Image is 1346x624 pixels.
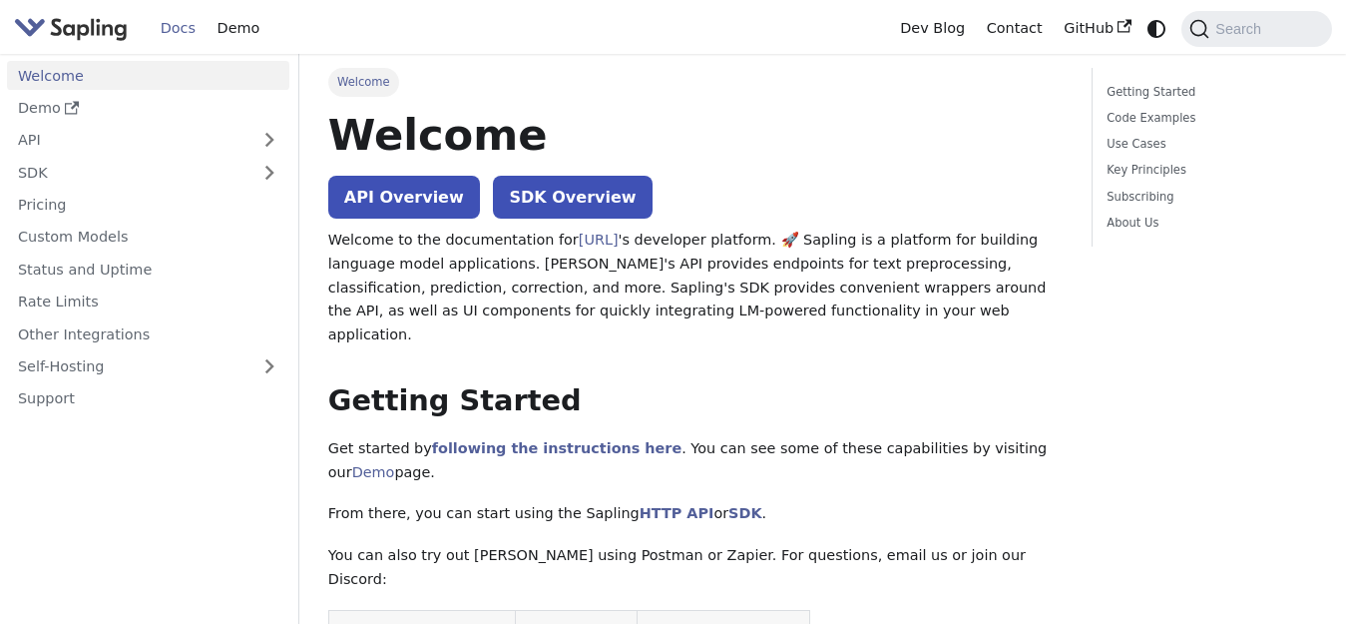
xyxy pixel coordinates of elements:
button: Search (Command+K) [1181,11,1331,47]
a: SDK [7,158,249,187]
span: Welcome [328,68,399,96]
a: API [7,126,249,155]
button: Expand sidebar category 'SDK' [249,158,289,187]
p: You can also try out [PERSON_NAME] using Postman or Zapier. For questions, email us or join our D... [328,544,1063,592]
h1: Welcome [328,108,1063,162]
img: Sapling.ai [14,14,128,43]
a: Sapling.aiSapling.ai [14,14,135,43]
a: [URL] [579,232,619,248]
a: Custom Models [7,223,289,252]
a: Rate Limits [7,288,289,316]
p: Welcome to the documentation for 's developer platform. 🚀 Sapling is a platform for building lang... [328,229,1063,347]
a: Status and Uptime [7,255,289,284]
nav: Breadcrumbs [328,68,1063,96]
a: Other Integrations [7,319,289,348]
a: Demo [352,464,395,480]
a: Support [7,384,289,413]
a: Getting Started [1107,83,1310,102]
p: From there, you can start using the Sapling or . [328,502,1063,526]
a: Self-Hosting [7,352,289,381]
a: Key Principles [1107,161,1310,180]
p: Get started by . You can see some of these capabilities by visiting our page. [328,437,1063,485]
a: About Us [1107,214,1310,233]
a: Demo [7,94,289,123]
a: Use Cases [1107,135,1310,154]
a: Code Examples [1107,109,1310,128]
a: SDK Overview [493,176,652,219]
a: SDK [728,505,761,521]
a: following the instructions here [432,440,681,456]
a: HTTP API [640,505,714,521]
a: API Overview [328,176,480,219]
button: Switch between dark and light mode (currently system mode) [1142,14,1171,43]
a: Subscribing [1107,188,1310,207]
span: Search [1209,21,1273,37]
a: Pricing [7,191,289,220]
button: Expand sidebar category 'API' [249,126,289,155]
a: Dev Blog [889,13,975,44]
h2: Getting Started [328,383,1063,419]
a: Docs [150,13,207,44]
a: Contact [976,13,1054,44]
a: Demo [207,13,270,44]
a: Welcome [7,61,289,90]
a: GitHub [1053,13,1141,44]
